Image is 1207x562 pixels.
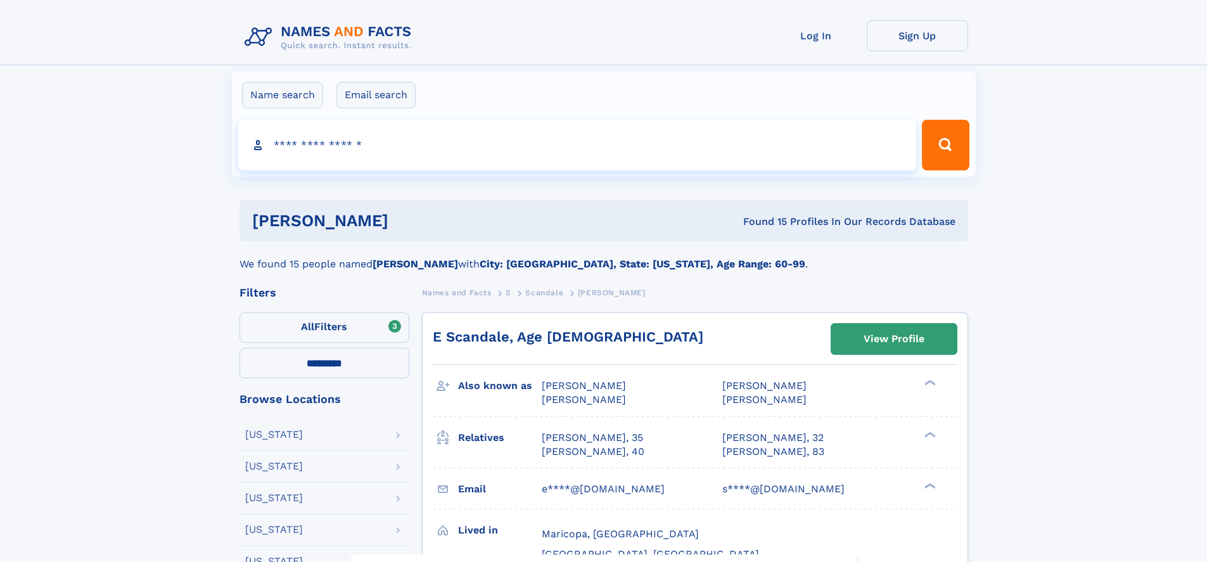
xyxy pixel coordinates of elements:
[722,431,824,445] a: [PERSON_NAME], 32
[458,427,542,449] h3: Relatives
[458,375,542,397] h3: Also known as
[480,258,805,270] b: City: [GEOGRAPHIC_DATA], State: [US_STATE], Age Range: 60-99
[921,379,936,387] div: ❯
[578,288,646,297] span: [PERSON_NAME]
[239,312,409,343] label: Filters
[239,393,409,405] div: Browse Locations
[921,482,936,490] div: ❯
[245,430,303,440] div: [US_STATE]
[239,20,422,54] img: Logo Names and Facts
[506,284,511,300] a: S
[525,284,563,300] a: Scandale
[433,329,703,345] a: E Scandale, Age [DEMOGRAPHIC_DATA]
[336,82,416,108] label: Email search
[245,525,303,535] div: [US_STATE]
[458,520,542,541] h3: Lived in
[864,324,924,354] div: View Profile
[722,393,807,406] span: [PERSON_NAME]
[245,493,303,503] div: [US_STATE]
[566,215,955,229] div: Found 15 Profiles In Our Records Database
[867,20,968,51] a: Sign Up
[506,288,511,297] span: S
[542,528,699,540] span: Maricopa, [GEOGRAPHIC_DATA]
[922,120,969,170] button: Search Button
[831,324,957,354] a: View Profile
[722,380,807,392] span: [PERSON_NAME]
[301,321,314,333] span: All
[542,393,626,406] span: [PERSON_NAME]
[239,241,968,272] div: We found 15 people named with .
[542,548,759,560] span: [GEOGRAPHIC_DATA], [GEOGRAPHIC_DATA]
[245,461,303,471] div: [US_STATE]
[542,445,644,459] a: [PERSON_NAME], 40
[542,380,626,392] span: [PERSON_NAME]
[422,284,492,300] a: Names and Facts
[373,258,458,270] b: [PERSON_NAME]
[722,445,824,459] a: [PERSON_NAME], 83
[542,431,643,445] a: [PERSON_NAME], 35
[242,82,323,108] label: Name search
[252,213,566,229] h1: [PERSON_NAME]
[458,478,542,500] h3: Email
[921,430,936,438] div: ❯
[525,288,563,297] span: Scandale
[238,120,917,170] input: search input
[239,287,409,298] div: Filters
[765,20,867,51] a: Log In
